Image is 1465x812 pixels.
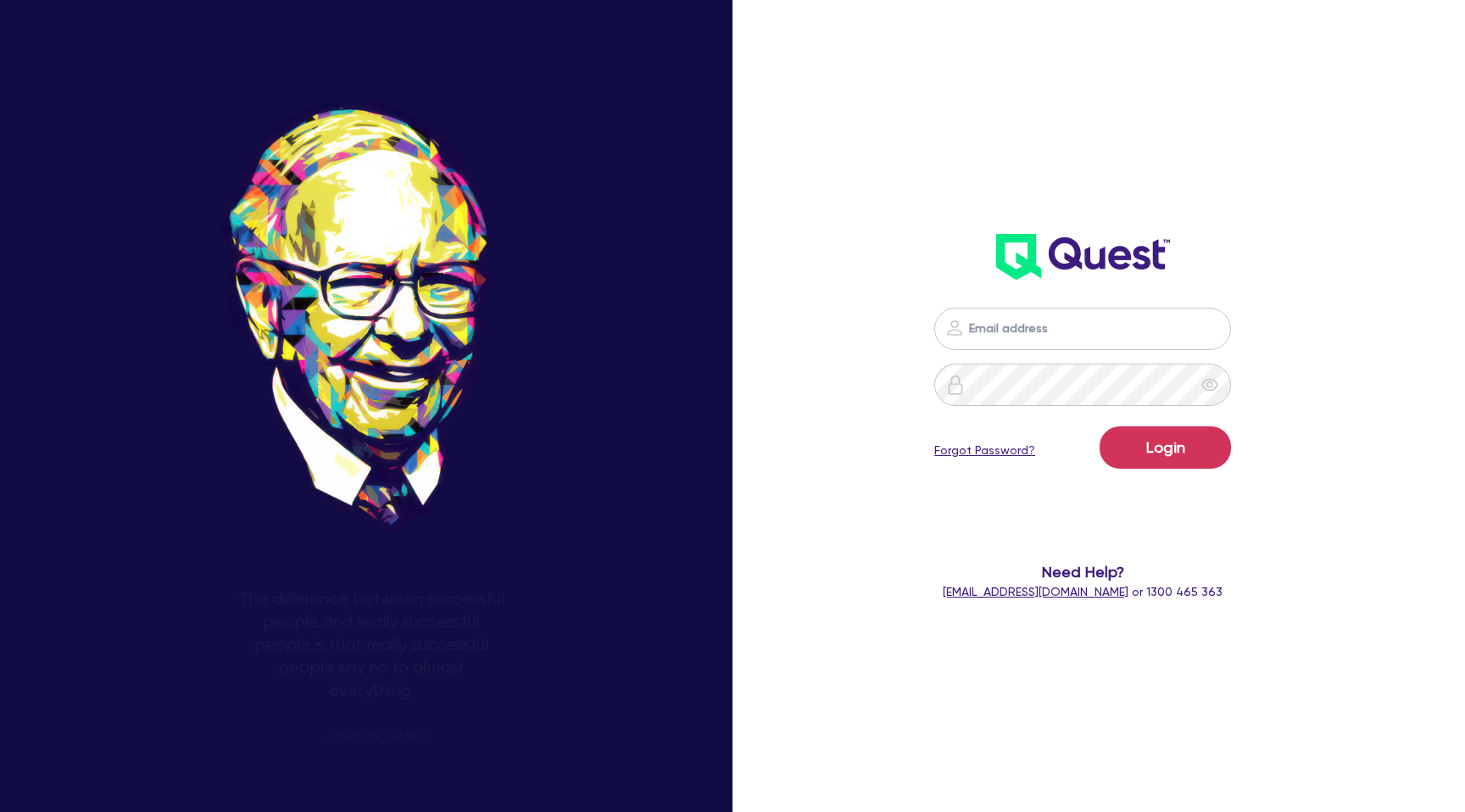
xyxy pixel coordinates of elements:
img: icon-password [945,375,966,395]
img: icon-password [944,318,965,338]
span: or 1300 465 363 [943,585,1223,598]
a: [EMAIL_ADDRESS][DOMAIN_NAME] [943,585,1128,598]
span: Need Help? [889,560,1277,583]
span: - [PERSON_NAME] [318,731,424,744]
img: wH2k97JdezQIQAAAABJRU5ErkJggg== [996,234,1170,280]
input: Email address [934,308,1231,350]
button: Login [1100,426,1231,469]
a: Forgot Password? [934,442,1035,459]
span: eye [1201,376,1218,393]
